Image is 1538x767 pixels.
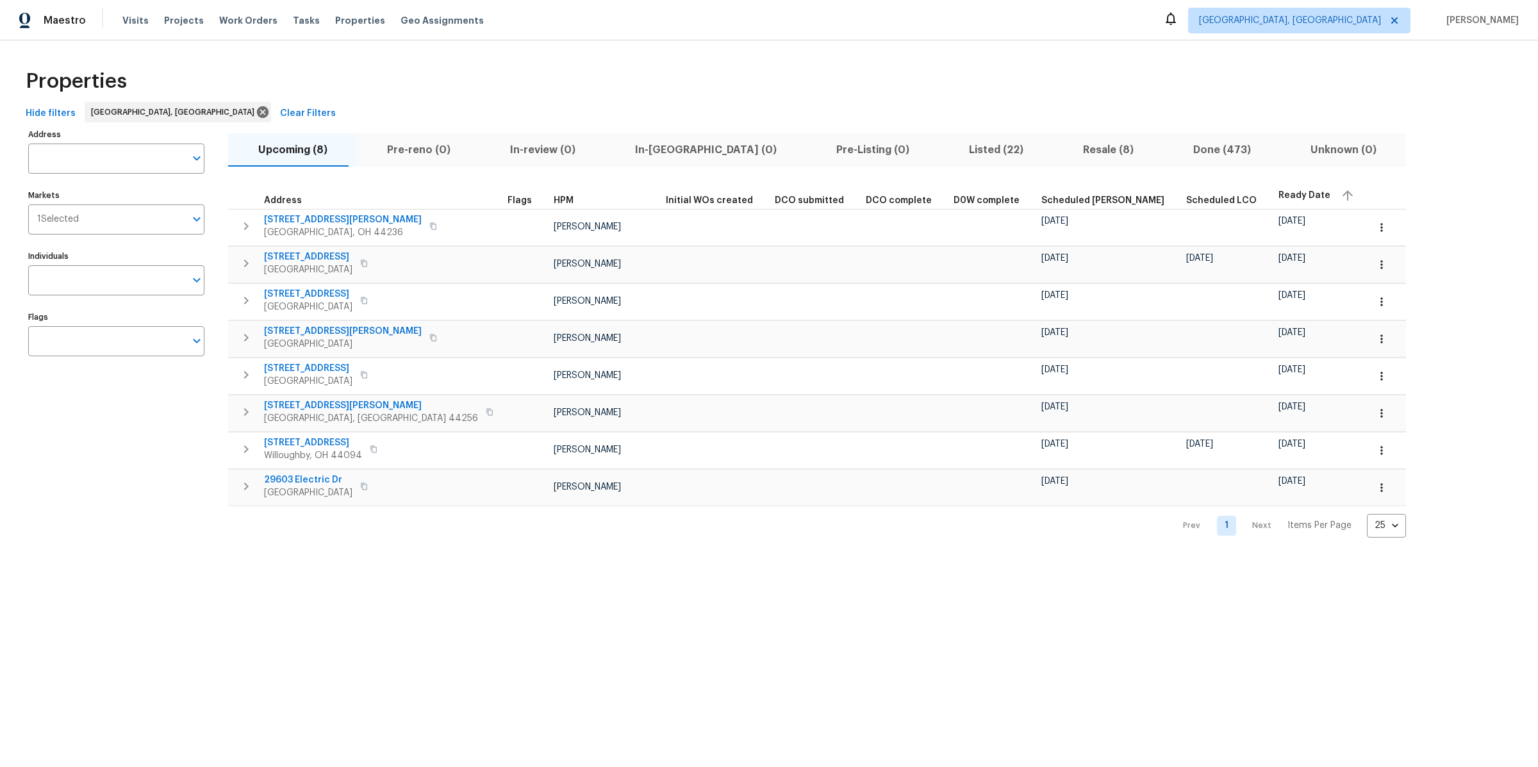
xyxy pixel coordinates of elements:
span: [DATE] [1278,365,1305,374]
span: Flags [508,196,532,205]
span: [STREET_ADDRESS][PERSON_NAME] [264,399,478,412]
span: [PERSON_NAME] [554,445,621,454]
span: DCO submitted [775,196,844,205]
span: [DATE] [1278,217,1305,226]
span: Maestro [44,14,86,27]
span: [STREET_ADDRESS][PERSON_NAME] [264,325,422,338]
span: Resale (8) [1061,141,1155,159]
span: [DATE] [1186,254,1213,263]
span: [DATE] [1278,477,1305,486]
span: In-[GEOGRAPHIC_DATA] (0) [613,141,798,159]
span: [GEOGRAPHIC_DATA], [GEOGRAPHIC_DATA] [1199,14,1381,27]
span: Work Orders [219,14,277,27]
button: Clear Filters [275,102,341,126]
span: [DATE] [1278,440,1305,449]
span: [GEOGRAPHIC_DATA], [GEOGRAPHIC_DATA] [91,106,260,119]
span: Scheduled [PERSON_NAME] [1041,196,1164,205]
nav: Pagination Navigation [1171,514,1406,538]
label: Markets [28,192,204,199]
span: [DATE] [1041,217,1068,226]
span: Scheduled LCO [1186,196,1257,205]
span: Unknown (0) [1288,141,1398,159]
span: [DATE] [1041,254,1068,263]
span: Properties [335,14,385,27]
span: [PERSON_NAME] [554,297,621,306]
button: Hide filters [21,102,81,126]
span: 1 Selected [37,214,79,225]
span: Tasks [293,16,320,25]
span: Done (473) [1171,141,1273,159]
span: [GEOGRAPHIC_DATA] [264,375,352,388]
span: DCO complete [866,196,932,205]
span: In-review (0) [488,141,597,159]
span: 29603 Electric Dr [264,474,352,486]
span: Hide filters [26,106,76,122]
button: Open [188,149,206,167]
span: [STREET_ADDRESS] [264,436,362,449]
span: Geo Assignments [401,14,484,27]
span: Upcoming (8) [236,141,349,159]
span: [DATE] [1041,402,1068,411]
span: [PERSON_NAME] [554,334,621,343]
span: [PERSON_NAME] [1441,14,1519,27]
span: Pre-reno (0) [365,141,472,159]
span: Projects [164,14,204,27]
span: [DATE] [1278,402,1305,411]
span: [DATE] [1041,477,1068,486]
span: [PERSON_NAME] [554,408,621,417]
label: Address [28,131,204,138]
span: [DATE] [1278,291,1305,300]
span: [STREET_ADDRESS] [264,251,352,263]
a: Goto page 1 [1217,516,1236,536]
div: [GEOGRAPHIC_DATA], [GEOGRAPHIC_DATA] [85,102,271,122]
span: [STREET_ADDRESS] [264,362,352,375]
label: Flags [28,313,204,321]
div: 25 [1367,509,1406,542]
span: [PERSON_NAME] [554,222,621,231]
span: Clear Filters [280,106,336,122]
span: [STREET_ADDRESS][PERSON_NAME] [264,213,422,226]
span: [DATE] [1041,291,1068,300]
span: D0W complete [954,196,1020,205]
span: [DATE] [1041,365,1068,374]
span: Properties [26,75,127,88]
span: [DATE] [1186,440,1213,449]
span: Pre-Listing (0) [814,141,931,159]
span: [DATE] [1278,254,1305,263]
span: [GEOGRAPHIC_DATA] [264,486,352,499]
span: [GEOGRAPHIC_DATA] [264,263,352,276]
span: [PERSON_NAME] [554,371,621,380]
span: [DATE] [1041,440,1068,449]
span: [PERSON_NAME] [554,482,621,491]
button: Open [188,332,206,350]
span: [PERSON_NAME] [554,260,621,268]
span: [DATE] [1278,328,1305,337]
span: Willoughby, OH 44094 [264,449,362,462]
button: Open [188,210,206,228]
span: [GEOGRAPHIC_DATA] [264,301,352,313]
span: [GEOGRAPHIC_DATA], OH 44236 [264,226,422,239]
span: [STREET_ADDRESS] [264,288,352,301]
span: Listed (22) [947,141,1045,159]
span: Ready Date [1278,191,1330,200]
span: [DATE] [1041,328,1068,337]
p: Items Per Page [1287,519,1352,532]
span: Initial WOs created [666,196,753,205]
span: Address [264,196,302,205]
span: [GEOGRAPHIC_DATA] [264,338,422,351]
span: [GEOGRAPHIC_DATA], [GEOGRAPHIC_DATA] 44256 [264,412,478,425]
button: Open [188,271,206,289]
span: Visits [122,14,149,27]
label: Individuals [28,252,204,260]
span: HPM [554,196,574,205]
